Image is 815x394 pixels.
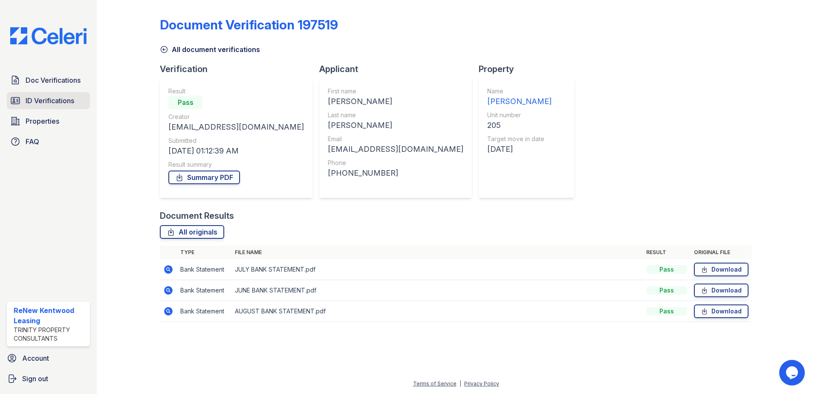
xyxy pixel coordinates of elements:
a: Properties [7,113,90,130]
div: [PERSON_NAME] [328,96,463,107]
span: FAQ [26,136,39,147]
div: Pass [646,307,687,316]
a: Terms of Service [413,380,457,387]
div: [DATE] [487,143,552,155]
td: AUGUST BANK STATEMENT.pdf [231,301,643,322]
span: Account [22,353,49,363]
a: Privacy Policy [464,380,499,387]
span: Properties [26,116,59,126]
div: Pass [168,96,202,109]
th: File name [231,246,643,259]
div: Result [168,87,304,96]
div: Submitted [168,136,304,145]
span: Sign out [22,374,48,384]
img: CE_Logo_Blue-a8612792a0a2168367f1c8372b55b34899dd931a85d93a1a3d3e32e68fde9ad4.png [3,27,93,44]
div: Last name [328,111,463,119]
div: Unit number [487,111,552,119]
div: [PHONE_NUMBER] [328,167,463,179]
iframe: chat widget [779,360,806,385]
th: Result [643,246,691,259]
a: All document verifications [160,44,260,55]
td: Bank Statement [177,301,231,322]
div: Pass [646,286,687,295]
th: Type [177,246,231,259]
div: Property [479,63,581,75]
a: Download [694,263,749,276]
div: Applicant [319,63,479,75]
div: Trinity Property Consultants [14,326,87,343]
div: Target move in date [487,135,552,143]
div: [DATE] 01:12:39 AM [168,145,304,157]
div: Creator [168,113,304,121]
div: | [460,380,461,387]
div: First name [328,87,463,96]
div: [PERSON_NAME] [487,96,552,107]
td: JULY BANK STATEMENT.pdf [231,259,643,280]
a: Account [3,350,93,367]
a: Summary PDF [168,171,240,184]
div: 205 [487,119,552,131]
div: Email [328,135,463,143]
div: Verification [160,63,319,75]
div: [EMAIL_ADDRESS][DOMAIN_NAME] [168,121,304,133]
a: FAQ [7,133,90,150]
td: Bank Statement [177,280,231,301]
th: Original file [691,246,752,259]
td: JUNE BANK STATEMENT.pdf [231,280,643,301]
a: ID Verifications [7,92,90,109]
span: Doc Verifications [26,75,81,85]
a: All originals [160,225,224,239]
a: Download [694,304,749,318]
div: Pass [646,265,687,274]
div: Name [487,87,552,96]
div: ReNew Kentwood Leasing [14,305,87,326]
div: Result summary [168,160,304,169]
div: Document Verification 197519 [160,17,338,32]
a: Sign out [3,370,93,387]
div: Document Results [160,210,234,222]
a: Doc Verifications [7,72,90,89]
a: Download [694,284,749,297]
div: [EMAIL_ADDRESS][DOMAIN_NAME] [328,143,463,155]
td: Bank Statement [177,259,231,280]
span: ID Verifications [26,96,74,106]
div: Phone [328,159,463,167]
div: [PERSON_NAME] [328,119,463,131]
a: Name [PERSON_NAME] [487,87,552,107]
